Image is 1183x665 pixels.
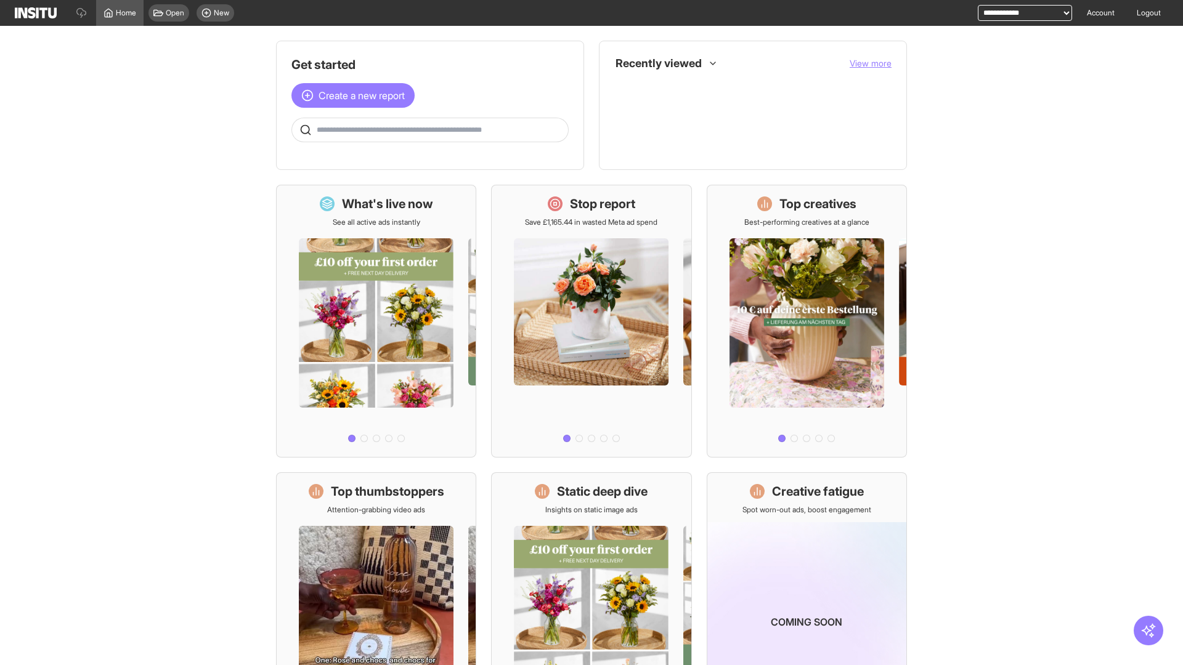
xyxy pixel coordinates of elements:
[545,505,638,515] p: Insights on static image ads
[744,217,869,227] p: Best-performing creatives at a glance
[779,195,856,212] h1: Top creatives
[327,505,425,515] p: Attention-grabbing video ads
[319,88,405,103] span: Create a new report
[276,185,476,457] a: What's live nowSee all active ads instantly
[707,185,907,457] a: Top creativesBest-performing creatives at a glance
[491,185,691,457] a: Stop reportSave £1,165.44 in wasted Meta ad spend
[166,8,184,18] span: Open
[342,195,433,212] h1: What's live now
[570,195,635,212] h1: Stop report
[557,483,648,500] h1: Static deep dive
[850,58,892,68] span: View more
[291,83,415,108] button: Create a new report
[15,7,57,18] img: Logo
[333,217,420,227] p: See all active ads instantly
[291,56,569,73] h1: Get started
[214,8,229,18] span: New
[850,57,892,70] button: View more
[116,8,136,18] span: Home
[525,217,657,227] p: Save £1,165.44 in wasted Meta ad spend
[331,483,444,500] h1: Top thumbstoppers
